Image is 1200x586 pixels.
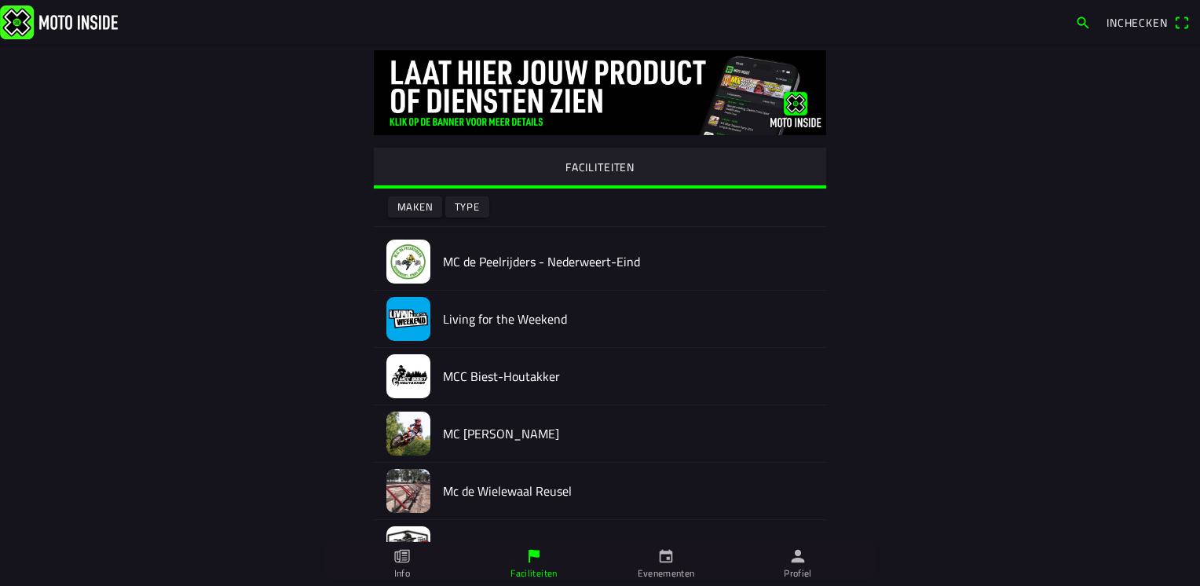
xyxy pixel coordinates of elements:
[386,469,430,513] img: YWMvcvOLWY37agttpRZJaAs8ZAiLaNCKac4Ftzsi.jpeg
[445,196,489,218] ion-button: Type
[386,297,430,341] img: iSUQscf9i1joESlnIyEiMfogXz7Bc5tjPeDLpnIM.jpeg
[443,541,814,556] h2: Cross Club Cuijk
[443,312,814,327] h2: Living for the Weekend
[386,412,430,456] img: OVnFQxerog5cC59gt7GlBiORcCq4WNUAybko3va6.jpeg
[1067,9,1099,35] a: search
[443,427,814,441] h2: MC [PERSON_NAME]
[386,526,430,570] img: vKiD6aWk1KGCV7kxOazT7ShHwSDtaq6zenDXxJPe.jpeg
[374,148,826,189] ion-segment-button: FACILITEITEN
[397,202,434,212] ion-text: Maken
[386,354,430,398] img: blYthksgOceLkNu2ej2JKmd89r2Pk2JqgKxchyE3.jpg
[443,484,814,499] h2: Mc de Wielewaal Reusel
[1099,9,1197,35] a: Incheckenqr scanner
[1107,14,1168,31] span: Inchecken
[443,369,814,384] h2: MCC Biest-Houtakker
[443,255,814,269] h2: MC de Peelrijders - Nederweert-Eind
[374,50,826,135] img: gq2TelBLMmpi4fWFHNg00ygdNTGbkoIX0dQjbKR7.jpg
[386,240,430,284] img: aAdPnaJ0eM91CyR0W3EJwaucQemX36SUl3ujApoD.jpeg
